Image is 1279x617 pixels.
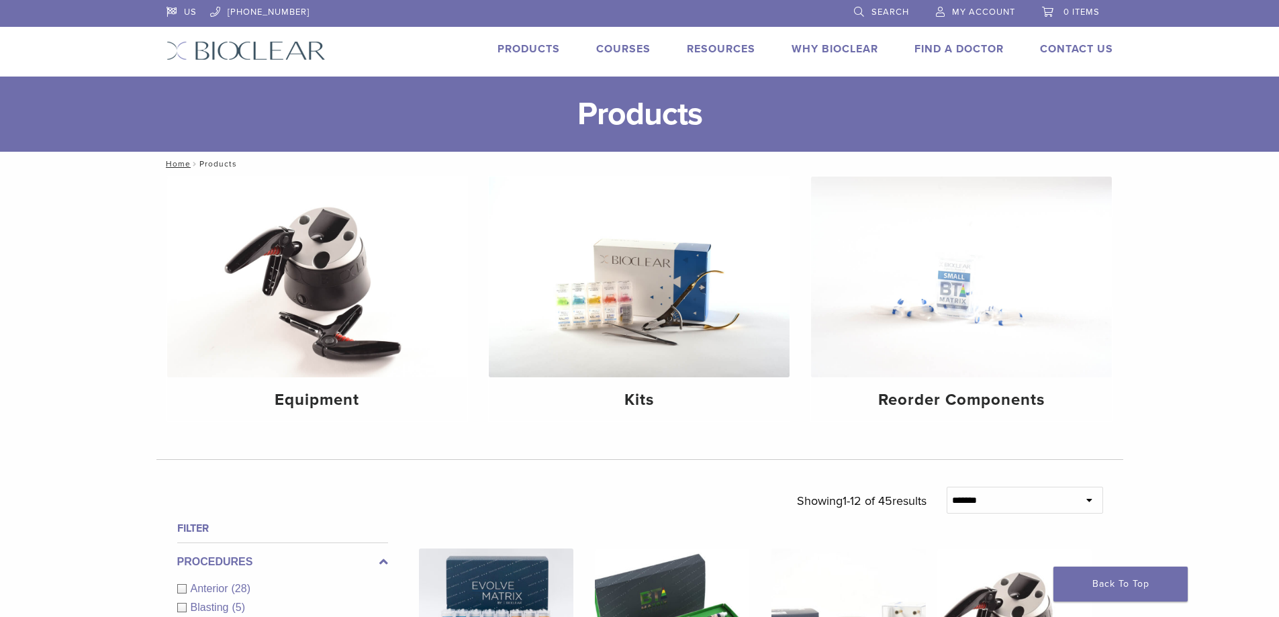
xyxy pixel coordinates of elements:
[191,602,232,613] span: Blasting
[156,152,1123,176] nav: Products
[1040,42,1113,56] a: Contact Us
[498,42,560,56] a: Products
[914,42,1004,56] a: Find A Doctor
[177,554,388,570] label: Procedures
[811,177,1112,377] img: Reorder Components
[177,520,388,536] h4: Filter
[489,177,790,377] img: Kits
[167,177,468,421] a: Equipment
[811,177,1112,421] a: Reorder Components
[822,388,1101,412] h4: Reorder Components
[952,7,1015,17] span: My Account
[797,487,927,515] p: Showing results
[167,177,468,377] img: Equipment
[167,41,326,60] img: Bioclear
[596,42,651,56] a: Courses
[178,388,457,412] h4: Equipment
[191,583,232,594] span: Anterior
[162,159,191,169] a: Home
[843,493,892,508] span: 1-12 of 45
[792,42,878,56] a: Why Bioclear
[232,583,250,594] span: (28)
[1053,567,1188,602] a: Back To Top
[232,602,245,613] span: (5)
[500,388,779,412] h4: Kits
[1063,7,1100,17] span: 0 items
[489,177,790,421] a: Kits
[871,7,909,17] span: Search
[191,160,199,167] span: /
[687,42,755,56] a: Resources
